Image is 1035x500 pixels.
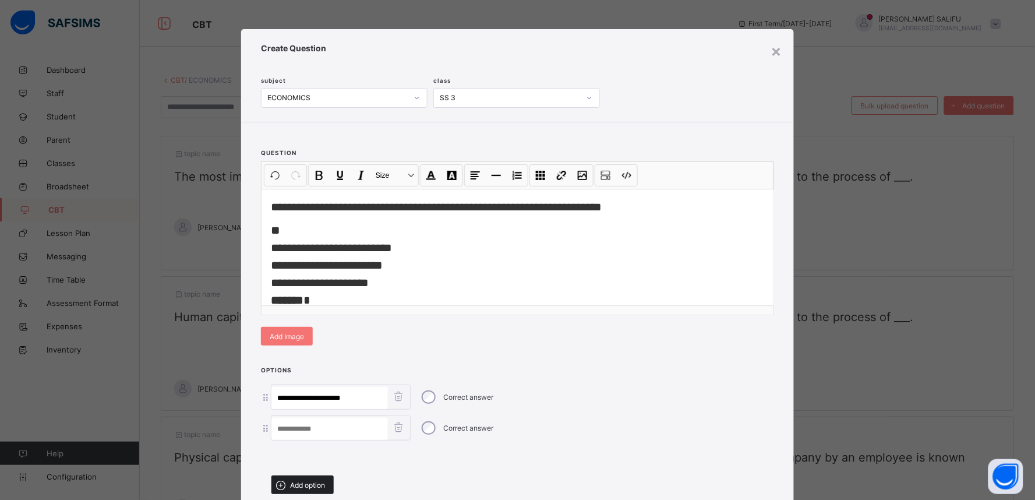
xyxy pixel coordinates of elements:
[330,166,350,185] button: Underline
[265,166,285,185] button: Undo
[261,43,774,53] span: Create Question
[444,424,494,432] label: Correct answer
[573,166,592,185] button: Image
[771,41,782,61] div: ×
[267,94,408,103] div: ECONOMICS
[596,166,616,185] button: Show blocks
[351,166,371,185] button: Italic
[270,332,304,341] span: Add Image
[442,166,462,185] button: Highlight Color
[261,77,286,84] span: subject
[421,166,441,185] button: Font Color
[290,481,325,490] span: Add option
[261,367,292,374] span: Options
[440,94,581,103] div: SS 3
[507,166,527,185] button: List
[486,166,506,185] button: Horizontal line
[372,166,418,185] button: Size
[261,149,296,156] span: question
[552,166,571,185] button: Link
[261,416,774,441] div: Correct answer
[617,166,637,185] button: Code view
[261,385,774,410] div: Correct answer
[531,166,550,185] button: Table
[444,393,494,402] label: Correct answer
[465,166,485,185] button: Align
[309,166,329,185] button: Bold
[433,77,451,84] span: class
[286,166,306,185] button: Redo
[988,459,1023,494] button: Open asap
